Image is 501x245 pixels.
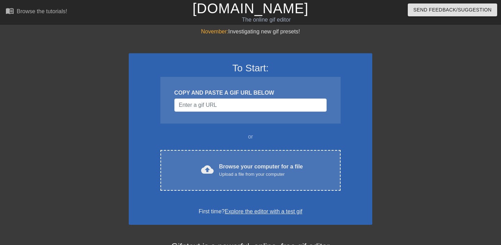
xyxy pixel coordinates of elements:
span: November: [201,29,228,34]
span: Send Feedback/Suggestion [413,6,492,14]
div: Browse your computer for a file [219,163,303,178]
div: First time? [138,207,363,216]
h3: To Start: [138,62,363,74]
a: Explore the editor with a test gif [225,208,302,214]
a: [DOMAIN_NAME] [192,1,308,16]
div: Upload a file from your computer [219,171,303,178]
div: Investigating new gif presets! [129,27,372,36]
button: Send Feedback/Suggestion [408,3,497,16]
div: COPY AND PASTE A GIF URL BELOW [174,89,327,97]
div: or [147,133,354,141]
a: Browse the tutorials! [6,7,67,17]
div: Browse the tutorials! [17,8,67,14]
span: menu_book [6,7,14,15]
span: cloud_upload [201,163,214,176]
input: Username [174,98,327,112]
div: The online gif editor [170,16,362,24]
